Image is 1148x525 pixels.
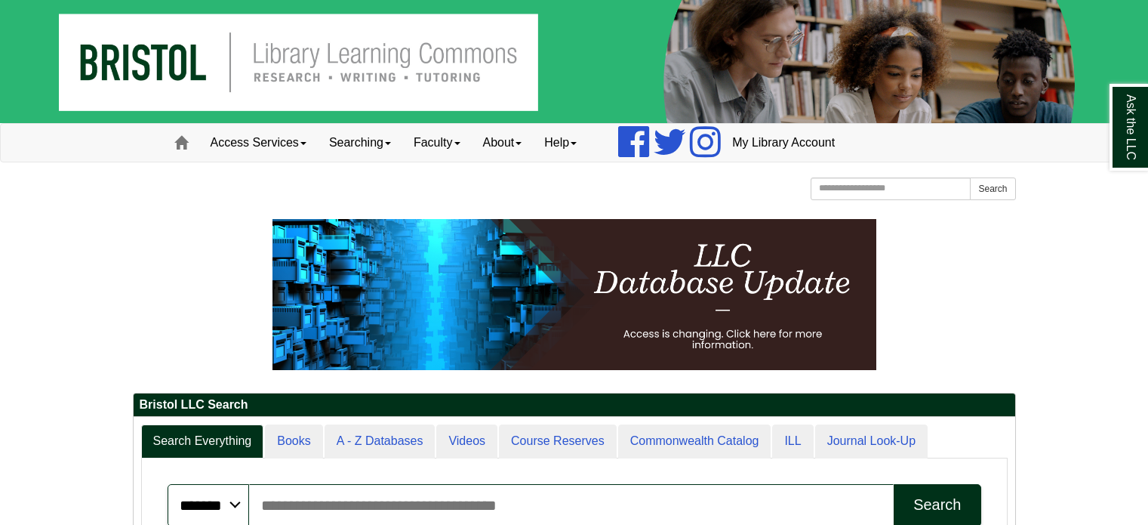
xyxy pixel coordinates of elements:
[815,425,928,459] a: Journal Look-Up
[970,178,1015,200] button: Search
[199,124,318,162] a: Access Services
[272,219,876,370] img: HTML tutorial
[325,425,436,459] a: A - Z Databases
[402,124,472,162] a: Faculty
[436,425,497,459] a: Videos
[772,425,813,459] a: ILL
[141,425,264,459] a: Search Everything
[533,124,588,162] a: Help
[499,425,617,459] a: Course Reserves
[618,425,771,459] a: Commonwealth Catalog
[134,394,1015,417] h2: Bristol LLC Search
[318,124,402,162] a: Searching
[472,124,534,162] a: About
[265,425,322,459] a: Books
[721,124,846,162] a: My Library Account
[913,496,961,514] div: Search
